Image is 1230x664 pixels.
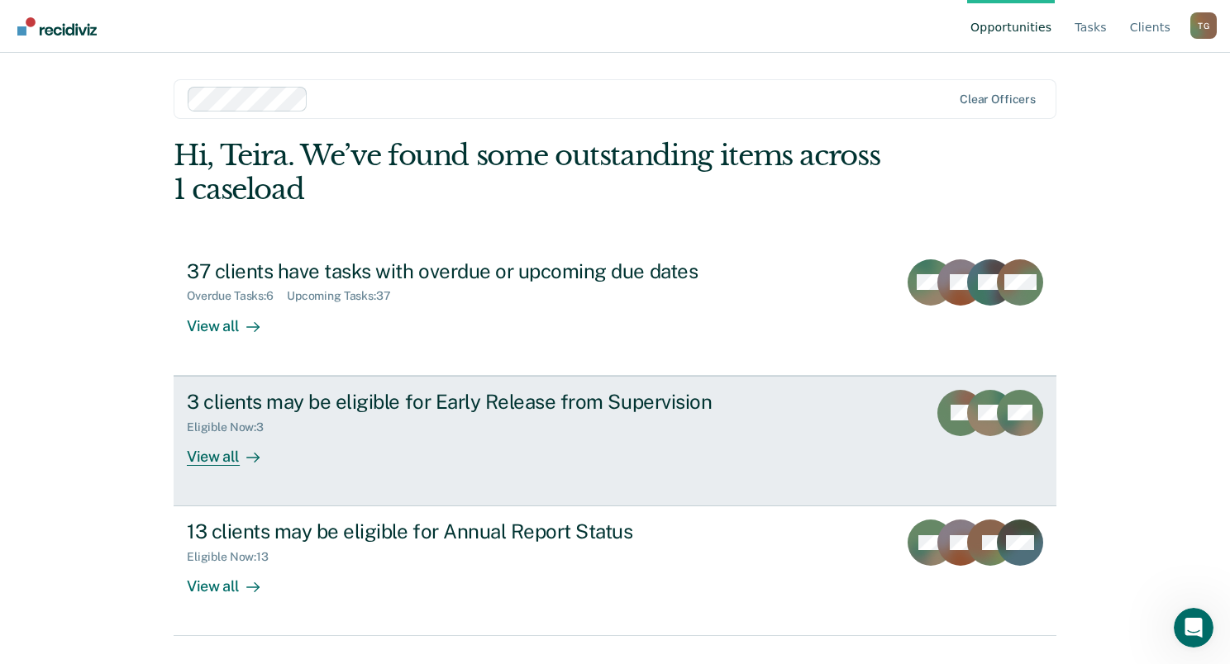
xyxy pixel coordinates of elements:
[187,434,279,466] div: View all
[1174,608,1213,647] iframe: Intercom live chat
[174,506,1056,636] a: 13 clients may be eligible for Annual Report StatusEligible Now:13View all
[960,92,1036,107] div: Clear officers
[187,420,277,434] div: Eligible Now : 3
[187,303,279,335] div: View all
[287,289,404,303] div: Upcoming Tasks : 37
[187,550,282,564] div: Eligible Now : 13
[187,519,767,543] div: 13 clients may be eligible for Annual Report Status
[174,139,880,206] div: Hi, Teira. We’ve found some outstanding items across 1 caseload
[1190,12,1217,39] button: Profile dropdown button
[187,259,767,283] div: 37 clients have tasks with overdue or upcoming due dates
[174,246,1056,376] a: 37 clients have tasks with overdue or upcoming due datesOverdue Tasks:6Upcoming Tasks:37View all
[1190,12,1217,39] div: T G
[187,564,279,596] div: View all
[17,17,97,36] img: Recidiviz
[174,376,1056,506] a: 3 clients may be eligible for Early Release from SupervisionEligible Now:3View all
[187,390,767,414] div: 3 clients may be eligible for Early Release from Supervision
[187,289,287,303] div: Overdue Tasks : 6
